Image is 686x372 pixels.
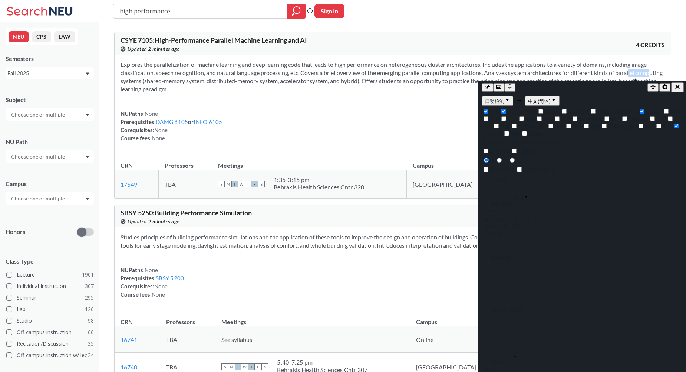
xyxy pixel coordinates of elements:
span: None [154,283,168,290]
span: 4 CREDITS [636,41,665,49]
input: Choose one or multiple [7,110,70,119]
th: Meetings [215,310,410,326]
th: Meetings [212,154,407,170]
label: Studio [6,316,94,326]
button: LAW [54,31,75,42]
input: Choose one or multiple [7,152,70,161]
div: CRN [121,161,133,170]
span: 98 [88,317,94,325]
td: TBA [159,170,212,199]
span: 35 [88,340,94,348]
span: Class Type [6,257,94,265]
div: Dropdown arrow [6,108,94,121]
span: W [238,181,245,187]
div: CRN [121,318,133,326]
a: DAMG 6105 [156,118,188,125]
span: F [251,181,258,187]
span: None [154,127,168,133]
input: Choose one or multiple [7,194,70,203]
span: T [231,181,238,187]
a: SBSY 5200 [156,275,184,281]
span: CSYE 7105 : High-Performance Parallel Machine Learning and AI [121,36,307,44]
div: Fall 2025 [7,69,85,77]
div: Dropdown arrow [6,150,94,163]
label: Individual Instruction [6,281,94,291]
span: Updated 2 minutes ago [128,45,180,53]
div: Semesters [6,55,94,63]
a: 16741 [121,336,137,343]
span: S [218,181,225,187]
span: W [241,363,248,370]
a: 16740 [121,363,137,371]
label: Recitation/Discussion [6,339,94,349]
section: Studies principles of building performance simulations and the application of these tools to impr... [121,233,665,249]
span: S [221,363,228,370]
span: 126 [85,305,94,313]
td: TBA [160,326,215,353]
span: SBSY 5250 : Building Performance Simulation [121,209,252,217]
div: Behrakis Health Sciences Cntr 320 [274,183,364,191]
a: INFO 6105 [194,118,222,125]
span: M [225,181,231,187]
span: 307 [85,282,94,290]
div: Fall 2025Dropdown arrow [6,67,94,79]
span: Updated 2 minutes ago [128,218,180,226]
label: Off-campus instruction w/ lec [6,350,94,360]
button: NEU [9,31,29,42]
div: 1:35 - 3:15 pm [274,176,364,183]
input: Class, professor, course number, "phrase" [119,5,282,17]
svg: magnifying glass [292,6,301,16]
div: Dropdown arrow [6,192,94,205]
div: Campus [6,180,94,188]
div: Subject [6,96,94,104]
span: None [152,135,165,141]
svg: Dropdown arrow [86,156,89,159]
th: Professors [159,154,212,170]
label: Lecture [6,270,94,280]
div: NUPaths: Prerequisites: or Corequisites: Course fees: [121,110,222,142]
label: Lab [6,304,94,314]
label: Off-campus instruction [6,327,94,337]
div: magnifying glass [287,4,306,19]
span: 66 [88,328,94,336]
td: Online [410,326,525,353]
label: Seminar [6,293,94,303]
th: Campus [410,310,525,326]
span: 34 [88,351,94,359]
span: S [261,363,268,370]
span: T [248,363,255,370]
svg: Dropdown arrow [86,72,89,75]
span: None [145,267,158,273]
span: T [235,363,241,370]
svg: Dropdown arrow [86,198,89,200]
span: T [245,181,251,187]
svg: Dropdown arrow [86,114,89,117]
span: 1901 [82,271,94,279]
a: 17549 [121,181,137,188]
button: CPS [32,31,51,42]
span: F [255,363,261,370]
th: Campus [407,154,518,170]
span: 295 [85,294,94,302]
span: None [145,110,158,117]
div: NUPaths: Prerequisites: Corequisites: Course fees: [121,266,184,298]
button: Sign In [314,4,344,18]
span: S [258,181,265,187]
div: NU Path [6,138,94,146]
div: 5:40 - 7:25 pm [277,359,367,366]
td: [GEOGRAPHIC_DATA] [407,170,518,199]
section: Explores the parallelization of machine learning and deep learning code that leads to high perfor... [121,61,665,93]
span: None [152,291,165,298]
p: Honors [6,228,25,236]
span: M [228,363,235,370]
span: See syllabus [221,336,252,343]
th: Professors [160,310,215,326]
